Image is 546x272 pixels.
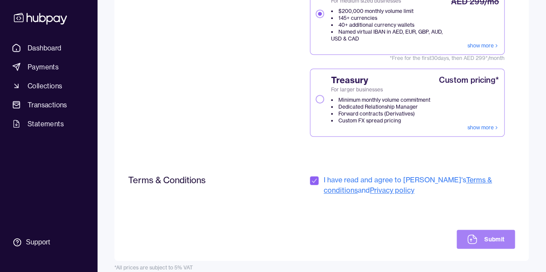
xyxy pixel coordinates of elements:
[324,175,515,195] span: I have read and agree to [PERSON_NAME]'s and
[331,97,430,103] li: Minimum monthly volume commitment
[316,95,324,103] button: TreasuryFor larger businessesMinimum monthly volume commitmentDedicated Relationship ManagerForwa...
[9,59,88,75] a: Payments
[9,97,88,113] a: Transactions
[331,8,449,15] li: $200,000 monthly volume limit
[331,74,430,86] span: Treasury
[457,230,515,249] button: Submit
[310,55,505,62] span: *Free for the first 30 days, then AED 299*/month
[316,9,324,18] button: ScaleFor medium sized businesses$200,000 monthly volume limit145+ currencies40+ additional curren...
[28,62,59,72] span: Payments
[439,74,499,86] div: Custom pricing*
[467,124,499,131] a: show more
[28,81,62,91] span: Collections
[331,22,449,28] li: 40+ additional currency wallets
[114,264,529,271] div: *All prices are subject to 5% VAT
[331,28,449,42] li: Named virtual IBAN in AED, EUR, GBP, AUD, USD & CAD
[128,175,258,185] h2: Terms & Conditions
[331,86,430,93] span: For larger businesses
[370,186,414,194] a: Privacy policy
[9,233,88,251] a: Support
[467,42,499,49] a: show more
[331,103,430,110] li: Dedicated Relationship Manager
[28,119,64,129] span: Statements
[28,100,67,110] span: Transactions
[331,110,430,117] li: Forward contracts (Derivatives)
[9,78,88,94] a: Collections
[26,238,50,247] div: Support
[331,117,430,124] li: Custom FX spread pricing
[331,15,449,22] li: 145+ currencies
[9,116,88,131] a: Statements
[9,40,88,56] a: Dashboard
[28,43,62,53] span: Dashboard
